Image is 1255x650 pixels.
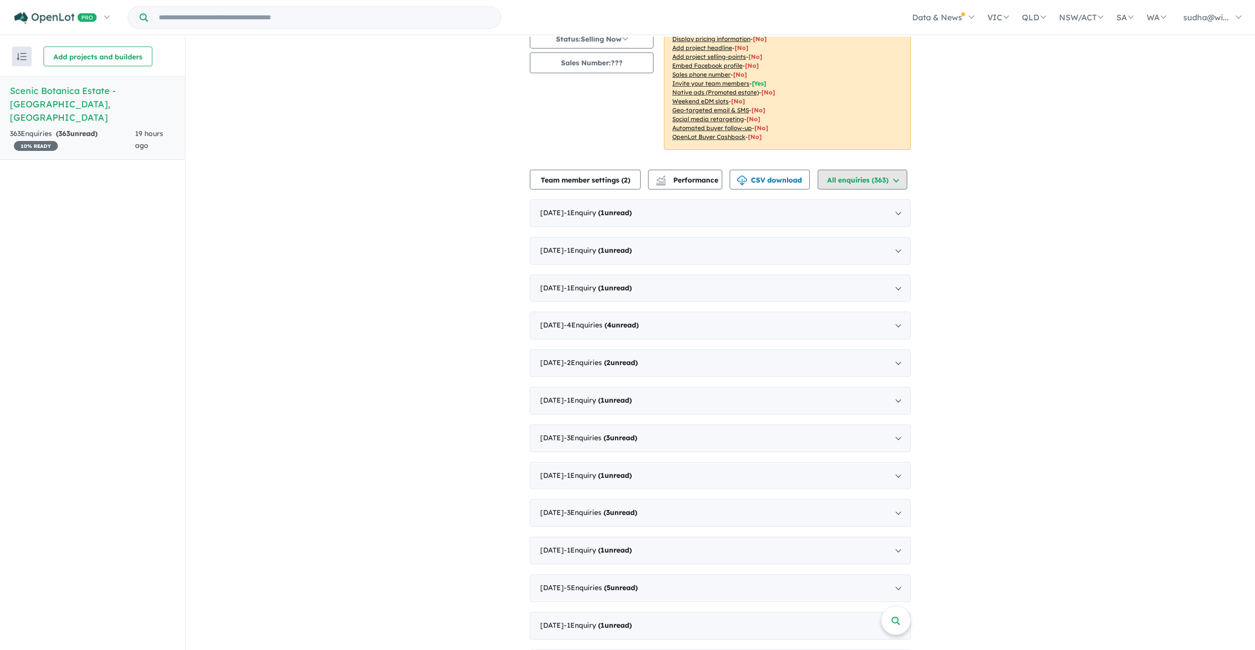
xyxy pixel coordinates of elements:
span: 19 hours ago [135,129,163,150]
span: - 1 Enquir y [564,621,632,630]
strong: ( unread) [598,208,632,217]
div: [DATE] [530,199,911,227]
span: 1 [601,246,604,255]
span: [No] [751,106,765,114]
strong: ( unread) [604,583,638,592]
button: Status:Selling Now [530,29,653,48]
u: Weekend eDM slots [672,97,729,105]
span: [No] [761,89,775,96]
div: [DATE] [530,349,911,377]
span: - 1 Enquir y [564,246,632,255]
span: 5 [606,583,610,592]
button: CSV download [730,170,810,189]
span: - 1 Enquir y [564,283,632,292]
u: Invite your team members [672,80,749,87]
span: 2 [606,358,610,367]
span: [ No ] [733,71,747,78]
span: - 3 Enquir ies [564,508,637,517]
strong: ( unread) [56,129,97,138]
u: Social media retargeting [672,115,744,123]
div: [DATE] [530,237,911,265]
span: Performance [657,176,718,185]
span: [No] [731,97,745,105]
span: - 1 Enquir y [564,208,632,217]
span: - 1 Enquir y [564,546,632,555]
img: bar-chart.svg [656,179,666,185]
strong: ( unread) [604,433,637,442]
span: - 4 Enquir ies [564,321,639,329]
span: [ No ] [745,62,759,69]
img: Openlot PRO Logo White [14,12,97,24]
span: [ No ] [748,53,762,60]
span: 10 % READY [14,141,58,151]
span: 4 [607,321,611,329]
strong: ( unread) [604,358,638,367]
u: Automated buyer follow-up [672,124,752,132]
span: 1 [601,546,604,555]
span: 1 [601,283,604,292]
div: 363 Enquir ies [10,128,135,152]
div: [DATE] [530,424,911,452]
span: - 5 Enquir ies [564,583,638,592]
button: Sales Number:??? [530,52,653,73]
div: [DATE] [530,499,911,527]
div: [DATE] [530,387,911,415]
span: sudha@wi... [1183,12,1229,22]
u: OpenLot Buyer Cashback [672,133,745,140]
span: [No] [754,124,768,132]
button: Add projects and builders [44,46,152,66]
strong: ( unread) [598,471,632,480]
button: All enquiries (363) [818,170,907,189]
div: [DATE] [530,537,911,564]
span: - 2 Enquir ies [564,358,638,367]
img: sort.svg [17,53,27,60]
span: [ No ] [735,44,748,51]
img: line-chart.svg [656,176,665,181]
div: [DATE] [530,275,911,302]
span: - 1 Enquir y [564,471,632,480]
span: 3 [606,508,610,517]
span: 363 [58,129,70,138]
span: [ Yes ] [752,80,766,87]
u: Add project headline [672,44,732,51]
u: Add project selling-points [672,53,746,60]
u: Native ads (Promoted estate) [672,89,759,96]
u: Display pricing information [672,35,750,43]
strong: ( unread) [598,621,632,630]
span: 1 [601,208,604,217]
strong: ( unread) [604,321,639,329]
strong: ( unread) [598,396,632,405]
img: download icon [737,176,747,186]
u: Embed Facebook profile [672,62,743,69]
span: - 3 Enquir ies [564,433,637,442]
div: [DATE] [530,312,911,339]
button: Performance [648,170,722,189]
span: [No] [748,133,762,140]
span: 3 [606,433,610,442]
strong: ( unread) [598,246,632,255]
span: - 1 Enquir y [564,396,632,405]
span: 1 [601,621,604,630]
div: [DATE] [530,462,911,490]
h5: Scenic Botanica Estate - [GEOGRAPHIC_DATA] , [GEOGRAPHIC_DATA] [10,84,175,124]
strong: ( unread) [598,546,632,555]
span: 1 [601,471,604,480]
u: Sales phone number [672,71,731,78]
span: 1 [601,396,604,405]
strong: ( unread) [598,283,632,292]
input: Try estate name, suburb, builder or developer [150,7,499,28]
div: [DATE] [530,612,911,640]
span: [No] [746,115,760,123]
u: Geo-targeted email & SMS [672,106,749,114]
strong: ( unread) [604,508,637,517]
div: [DATE] [530,574,911,602]
button: Team member settings (2) [530,170,641,189]
span: [ No ] [753,35,767,43]
span: 2 [624,176,628,185]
